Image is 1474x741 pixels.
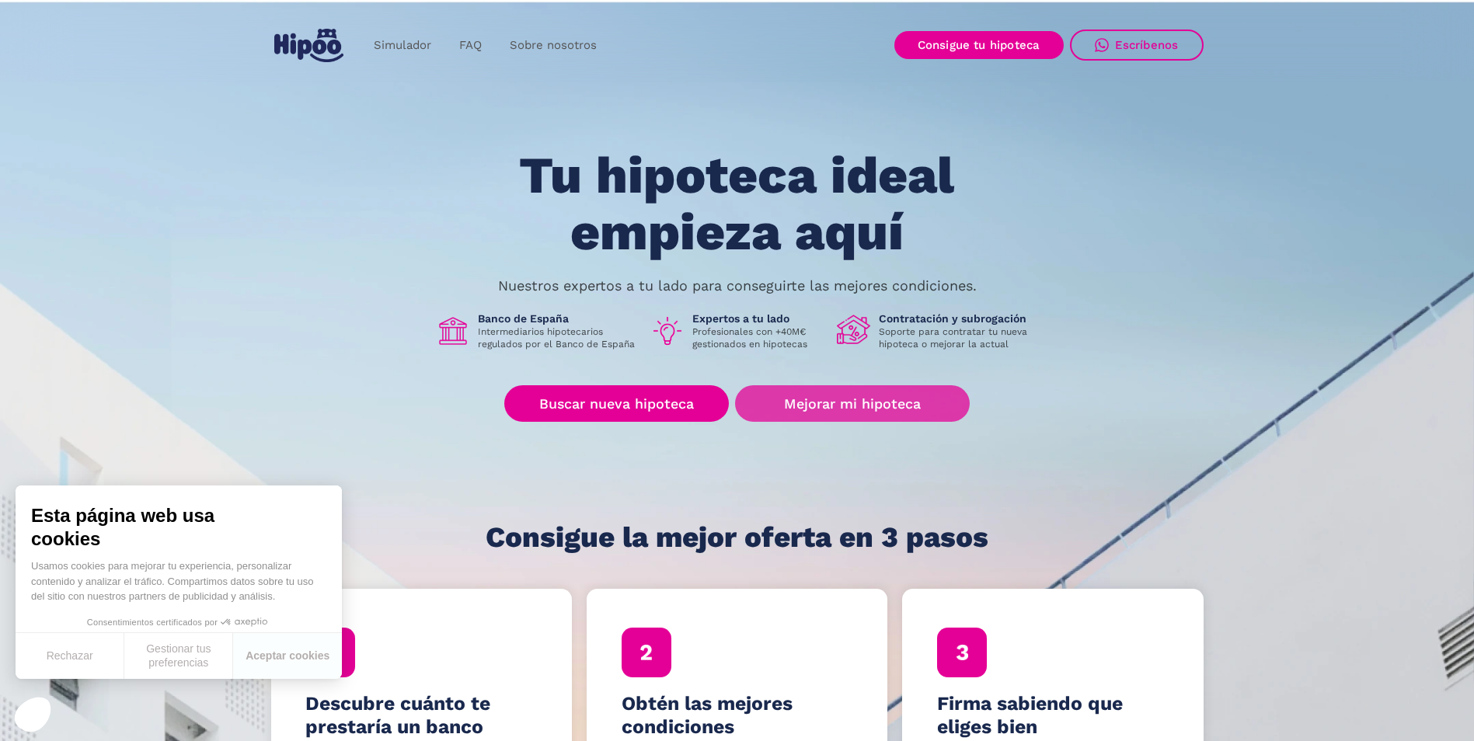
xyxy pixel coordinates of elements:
[498,280,977,292] p: Nuestros expertos a tu lado para conseguirte las mejores condiciones.
[445,30,496,61] a: FAQ
[622,692,853,739] h4: Obtén las mejores condiciones
[271,23,347,68] a: home
[496,30,611,61] a: Sobre nosotros
[478,325,638,350] p: Intermediarios hipotecarios regulados por el Banco de España
[879,311,1039,325] h1: Contratación y subrogación
[442,148,1031,260] h1: Tu hipoteca ideal empieza aquí
[478,311,638,325] h1: Banco de España
[305,692,537,739] h4: Descubre cuánto te prestaría un banco
[1070,30,1204,61] a: Escríbenos
[735,385,969,422] a: Mejorar mi hipoteca
[486,522,988,553] h1: Consigue la mejor oferta en 3 pasos
[1115,38,1179,52] div: Escríbenos
[937,692,1169,739] h4: Firma sabiendo que eliges bien
[692,311,824,325] h1: Expertos a tu lado
[360,30,445,61] a: Simulador
[879,325,1039,350] p: Soporte para contratar tu nueva hipoteca o mejorar la actual
[504,385,729,422] a: Buscar nueva hipoteca
[894,31,1064,59] a: Consigue tu hipoteca
[692,325,824,350] p: Profesionales con +40M€ gestionados en hipotecas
